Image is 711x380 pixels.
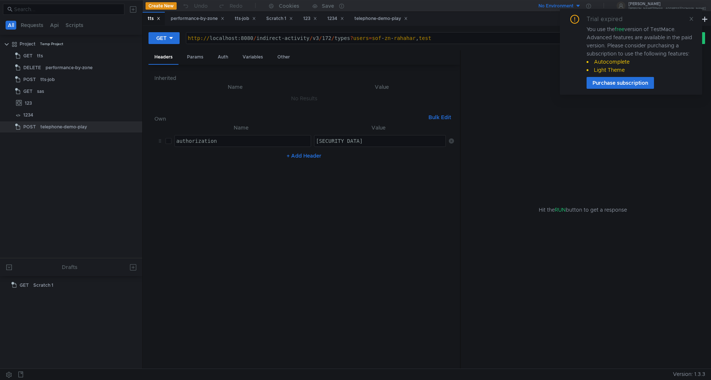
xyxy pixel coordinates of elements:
[23,74,36,85] span: POST
[587,77,654,89] button: Purchase subscription
[40,38,63,50] div: Temp Project
[194,1,208,10] div: Undo
[587,66,693,74] li: Light Theme
[284,151,324,160] button: + Add Header
[148,32,180,44] button: GET
[23,62,41,73] span: DELETE
[615,26,624,33] span: free
[303,15,317,23] div: 123
[19,21,46,30] button: Requests
[354,15,408,23] div: telephone-demo-play
[322,3,334,9] div: Save
[146,2,177,10] button: Create New
[310,83,454,91] th: Value
[212,50,234,64] div: Auth
[673,369,705,380] span: Version: 1.3.3
[20,280,29,291] span: GET
[555,206,566,213] span: RUN
[6,21,16,30] button: All
[628,7,706,10] div: [PERSON_NAME][EMAIL_ADDRESS][DOMAIN_NAME]
[311,123,446,132] th: Value
[154,114,425,123] h6: Own
[213,0,248,11] button: Redo
[40,74,55,85] div: tts-job
[628,2,706,6] div: [PERSON_NAME]
[181,50,209,64] div: Params
[425,113,454,122] button: Bulk Edit
[587,58,693,66] li: Autocomplete
[171,15,224,23] div: performance-by-zone
[23,121,36,132] span: POST
[20,38,36,50] div: Project
[237,50,269,64] div: Variables
[148,50,178,65] div: Headers
[177,0,213,11] button: Undo
[25,98,32,109] div: 123
[23,110,33,121] div: 1234
[154,74,454,83] h6: Inherited
[279,1,299,10] div: Cookies
[271,50,296,64] div: Other
[14,5,120,13] input: Search...
[62,263,77,272] div: Drafts
[37,50,43,61] div: tts
[587,25,693,74] div: You use the version of TestMace. Advanced features are available in the paid version. Please cons...
[230,1,243,10] div: Redo
[539,206,627,214] span: Hit the button to get a response
[23,86,33,97] span: GET
[538,3,574,10] div: No Environment
[235,15,256,23] div: tts-job
[40,121,87,132] div: telephone-demo-play
[587,15,631,24] div: Trial expired
[156,34,167,42] div: GET
[160,83,310,91] th: Name
[291,95,317,102] nz-embed-empty: No Results
[37,86,44,97] div: sas
[48,21,61,30] button: Api
[33,280,53,291] div: Scratch 1
[63,21,86,30] button: Scripts
[171,123,311,132] th: Name
[266,15,293,23] div: Scratch 1
[46,62,93,73] div: performance-by-zone
[23,50,33,61] span: GET
[327,15,344,23] div: 1234
[148,15,160,23] div: tts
